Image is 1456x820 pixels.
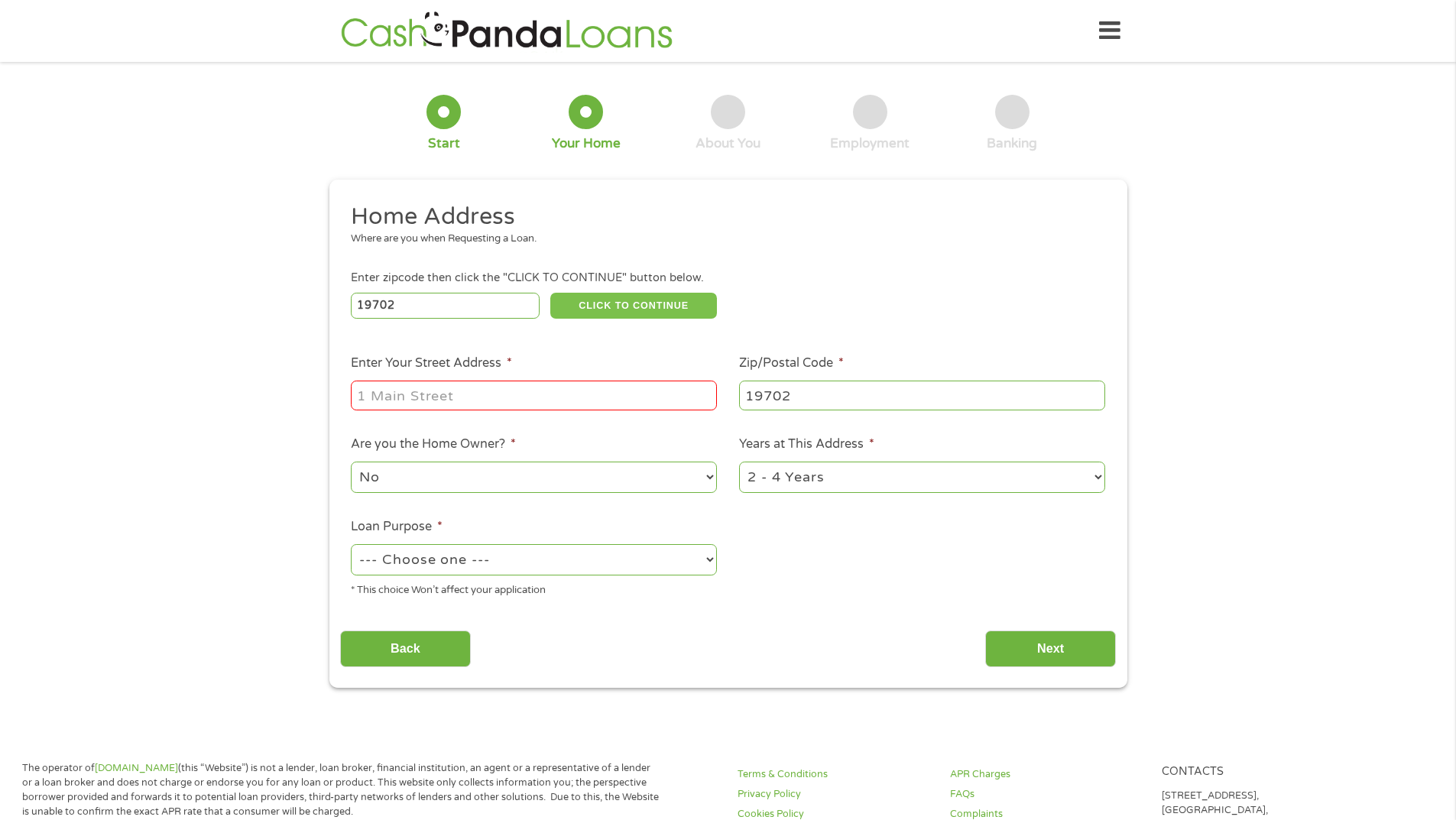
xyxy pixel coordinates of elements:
label: Are you the Home Owner? [351,436,516,452]
div: Your Home [552,135,621,152]
h4: Contacts [1162,765,1356,779]
label: Years at This Address [739,436,874,452]
input: 1 Main Street [351,381,717,410]
input: Next [985,630,1116,668]
div: Banking [987,135,1037,152]
div: * This choice Won’t affect your application [351,578,717,598]
input: Back [340,630,471,668]
div: About You [696,135,760,152]
div: Where are you when Requesting a Loan. [351,232,1094,247]
input: Enter Zipcode (e.g 01510) [351,293,540,319]
p: The operator of (this “Website”) is not a lender, loan broker, financial institution, an agent or... [22,761,660,819]
a: [DOMAIN_NAME] [95,762,178,774]
a: FAQs [950,787,1144,802]
label: Loan Purpose [351,519,443,535]
a: Terms & Conditions [738,767,932,782]
img: GetLoanNow Logo [336,9,677,53]
label: Enter Your Street Address [351,355,512,371]
div: Employment [830,135,910,152]
label: Zip/Postal Code [739,355,844,371]
a: Privacy Policy [738,787,932,802]
button: CLICK TO CONTINUE [550,293,717,319]
div: Enter zipcode then click the "CLICK TO CONTINUE" button below. [351,270,1104,287]
a: APR Charges [950,767,1144,782]
div: Start [428,135,460,152]
h2: Home Address [351,202,1094,232]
